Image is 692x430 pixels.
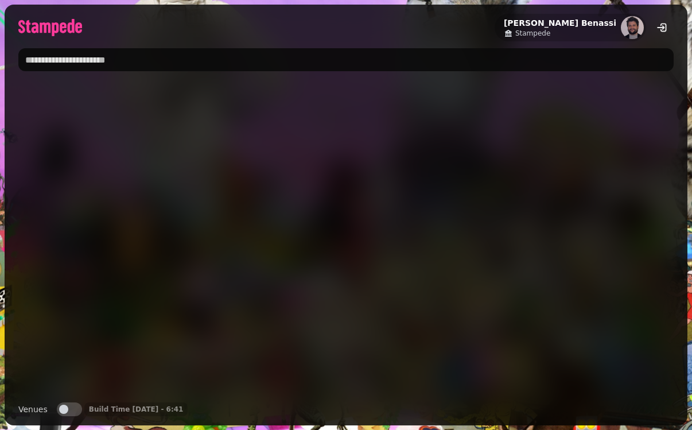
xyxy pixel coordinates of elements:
[651,16,674,39] button: logout
[504,29,616,38] a: Stampede
[18,19,82,36] img: logo
[515,29,550,38] span: Stampede
[621,16,644,39] img: aHR0cHM6Ly93d3cuZ3JhdmF0YXIuY29tL2F2YXRhci9mNWJlMmFiYjM4MjBmMGYzOTE3MzVlNWY5MTA5YzdkYz9zPTE1MCZkP...
[89,405,184,414] p: Build Time [DATE] - 6:41
[18,402,48,416] label: Venues
[504,17,616,29] h2: [PERSON_NAME] Benassi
